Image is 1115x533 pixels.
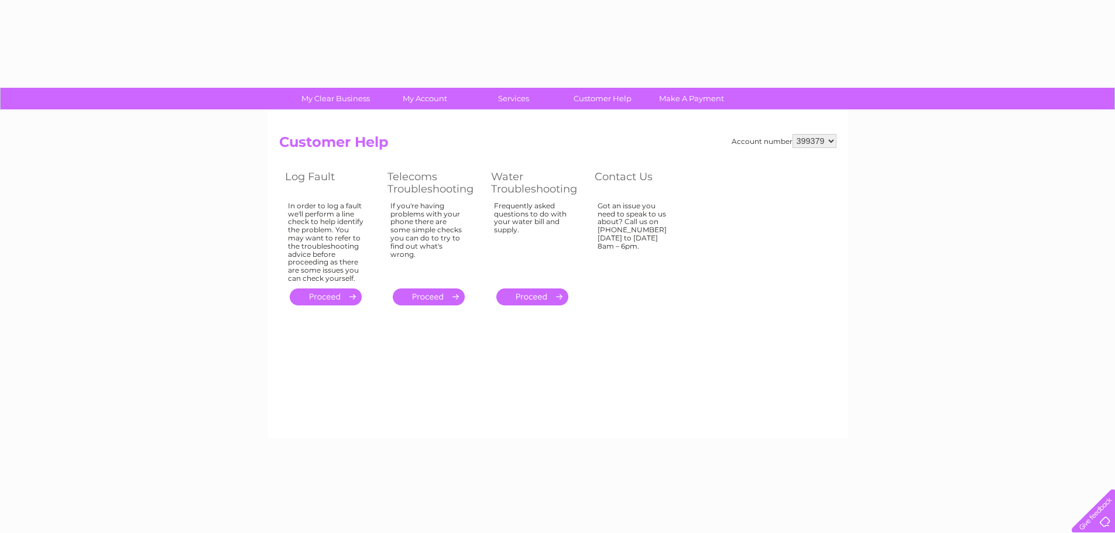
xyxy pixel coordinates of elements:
a: Make A Payment [643,88,740,109]
a: My Clear Business [287,88,384,109]
a: Customer Help [554,88,651,109]
div: Got an issue you need to speak to us about? Call us on [PHONE_NUMBER] [DATE] to [DATE] 8am – 6pm. [598,202,674,278]
a: . [290,288,362,305]
th: Log Fault [279,167,382,198]
th: Contact Us [589,167,691,198]
div: If you're having problems with your phone there are some simple checks you can do to try to find ... [390,202,468,278]
th: Water Troubleshooting [485,167,589,198]
th: Telecoms Troubleshooting [382,167,485,198]
div: In order to log a fault we'll perform a line check to help identify the problem. You may want to ... [288,202,364,283]
a: Services [465,88,562,109]
a: My Account [376,88,473,109]
div: Account number [732,134,836,148]
a: . [393,288,465,305]
div: Frequently asked questions to do with your water bill and supply. [494,202,571,278]
h2: Customer Help [279,134,836,156]
a: . [496,288,568,305]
